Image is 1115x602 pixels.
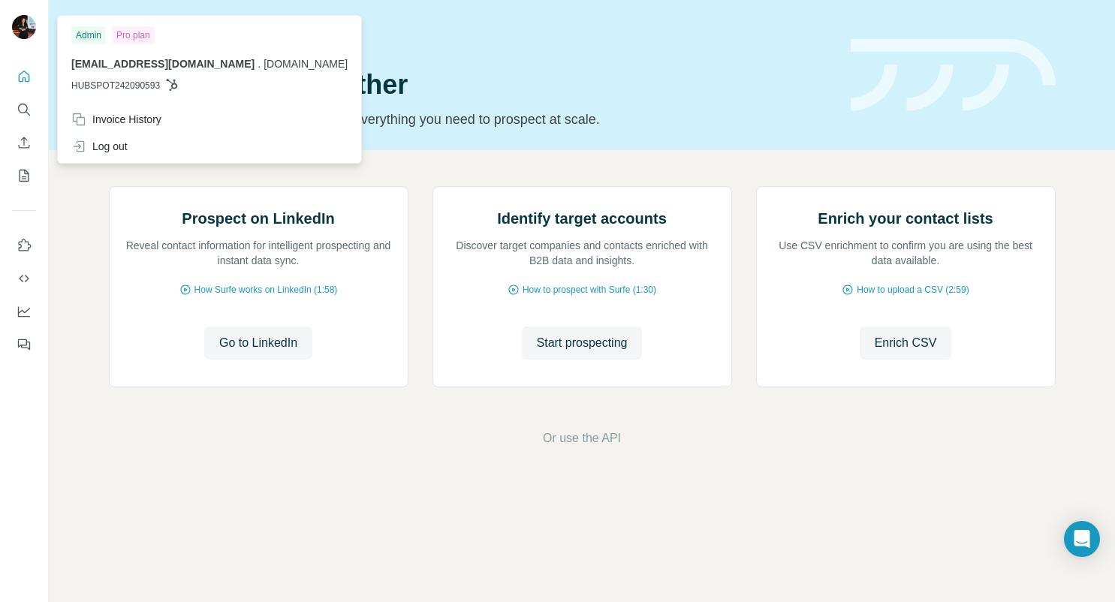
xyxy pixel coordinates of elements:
[12,162,36,189] button: My lists
[71,79,160,92] span: HUBSPOT242090593
[12,232,36,259] button: Use Surfe on LinkedIn
[109,109,833,130] p: Pick your starting point and we’ll provide everything you need to prospect at scale.
[109,70,833,100] h1: Let’s prospect together
[112,26,155,44] div: Pro plan
[194,283,338,296] span: How Surfe works on LinkedIn (1:58)
[71,112,161,127] div: Invoice History
[818,208,993,229] h2: Enrich your contact lists
[448,238,716,268] p: Discover target companies and contacts enriched with B2B data and insights.
[109,28,833,43] div: Quick start
[12,331,36,358] button: Feedback
[537,334,628,352] span: Start prospecting
[1064,521,1100,557] div: Open Intercom Messenger
[204,327,312,360] button: Go to LinkedIn
[12,63,36,90] button: Quick start
[71,26,106,44] div: Admin
[543,429,621,447] button: Or use the API
[851,39,1056,112] img: banner
[772,238,1040,268] p: Use CSV enrichment to confirm you are using the best data available.
[219,334,297,352] span: Go to LinkedIn
[12,298,36,325] button: Dashboard
[71,139,128,154] div: Log out
[12,15,36,39] img: Avatar
[264,58,348,70] span: [DOMAIN_NAME]
[258,58,261,70] span: .
[12,265,36,292] button: Use Surfe API
[12,96,36,123] button: Search
[125,238,393,268] p: Reveal contact information for intelligent prospecting and instant data sync.
[860,327,952,360] button: Enrich CSV
[523,283,656,296] span: How to prospect with Surfe (1:30)
[497,208,667,229] h2: Identify target accounts
[522,327,643,360] button: Start prospecting
[182,208,334,229] h2: Prospect on LinkedIn
[12,129,36,156] button: Enrich CSV
[71,58,255,70] span: [EMAIL_ADDRESS][DOMAIN_NAME]
[857,283,969,296] span: How to upload a CSV (2:59)
[875,334,937,352] span: Enrich CSV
